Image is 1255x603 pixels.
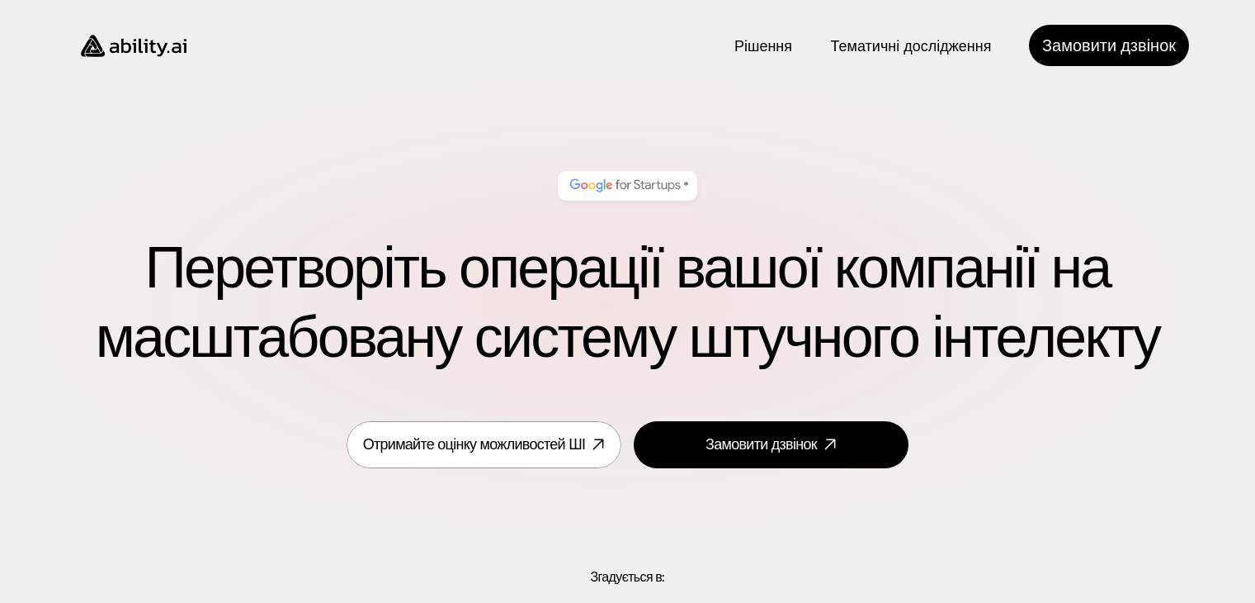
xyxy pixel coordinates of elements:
[1042,35,1176,56] font: Замовити дзвінок
[734,31,793,60] a: Рішення
[1029,25,1189,66] a: Замовити дзвінок
[210,25,1189,66] nav: Основна навігація
[705,434,817,454] font: Замовити дзвінок
[590,568,664,586] font: Згадується в:
[347,421,621,468] a: Отримайте оцінку можливостей ШІ
[734,36,792,56] font: Рішення
[831,36,992,56] font: Тематичні дослідження
[634,421,908,468] a: Замовити дзвінок
[363,434,586,454] font: Отримайте оцінку можливостей ШІ
[96,230,1160,375] font: Перетворіть операції вашої компанії на масштабовану систему штучного інтелекту
[826,31,996,60] a: Тематичні дослідження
